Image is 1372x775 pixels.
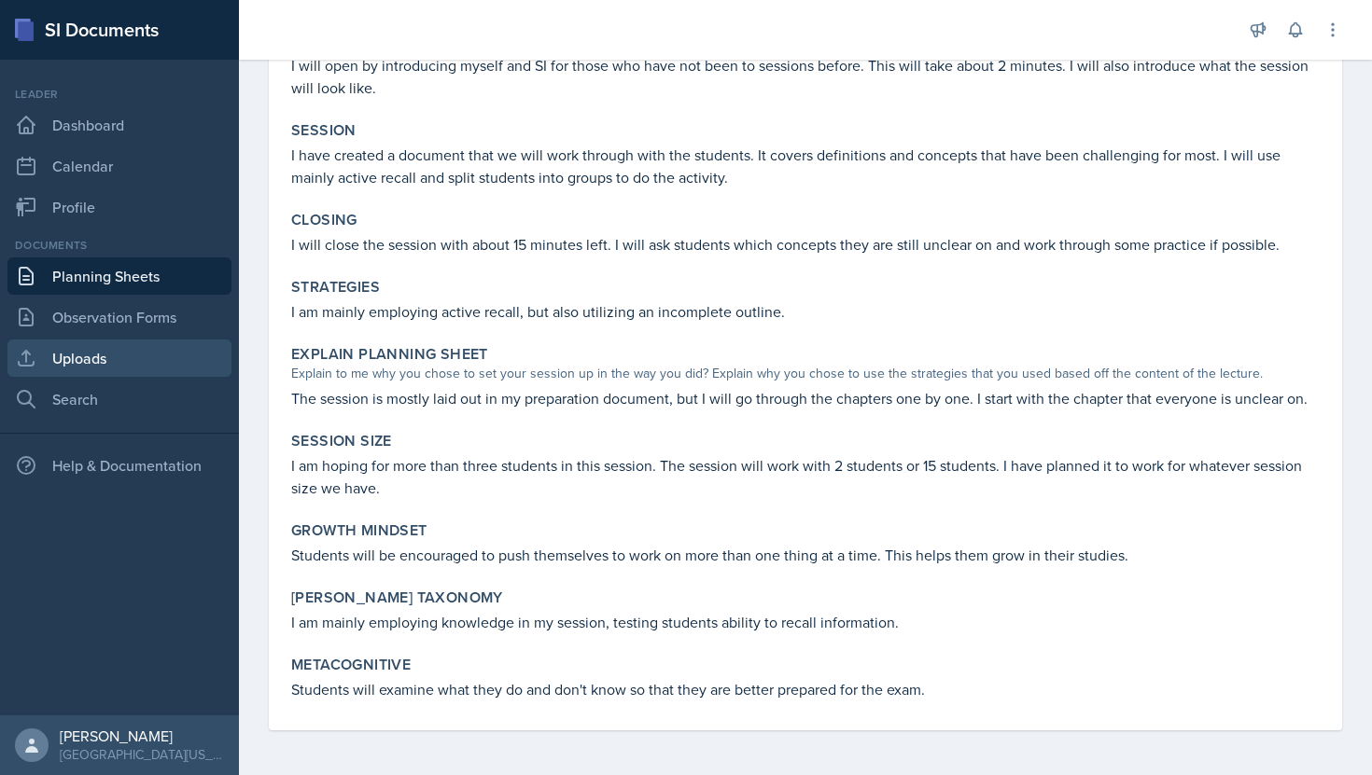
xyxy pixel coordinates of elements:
[291,454,1320,499] p: I am hoping for more than three students in this session. The session will work with 2 students o...
[291,588,503,607] label: [PERSON_NAME] Taxonomy
[291,278,380,297] label: Strategies
[291,54,1320,99] p: I will open by introducing myself and SI for those who have not been to sessions before. This wil...
[291,144,1320,188] p: I have created a document that we will work through with the students. It covers definitions and ...
[291,432,392,450] label: Session Size
[291,121,357,140] label: Session
[291,364,1320,383] div: Explain to me why you chose to set your session up in the way you did? Explain why you chose to u...
[291,656,411,674] label: Metacognitive
[60,745,224,764] div: [GEOGRAPHIC_DATA][US_STATE]
[7,257,231,295] a: Planning Sheets
[291,300,1320,323] p: I am mainly employing active recall, but also utilizing an incomplete outline.
[7,339,231,377] a: Uploads
[291,521,427,540] label: Growth Mindset
[7,188,231,226] a: Profile
[60,727,224,745] div: [PERSON_NAME]
[7,237,231,254] div: Documents
[291,611,1320,633] p: I am mainly employing knowledge in my session, testing students ability to recall information.
[291,544,1320,566] p: Students will be encouraged to push themselves to work on more than one thing at a time. This hel...
[7,447,231,484] div: Help & Documentation
[291,345,488,364] label: Explain Planning Sheet
[291,387,1320,409] p: The session is mostly laid out in my preparation document, but I will go through the chapters one...
[7,298,231,336] a: Observation Forms
[7,381,231,418] a: Search
[7,106,231,144] a: Dashboard
[7,147,231,185] a: Calendar
[291,211,357,229] label: Closing
[291,678,1320,700] p: Students will examine what they do and don't know so that they are better prepared for the exam.
[7,86,231,103] div: Leader
[291,233,1320,256] p: I will close the session with about 15 minutes left. I will ask students which concepts they are ...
